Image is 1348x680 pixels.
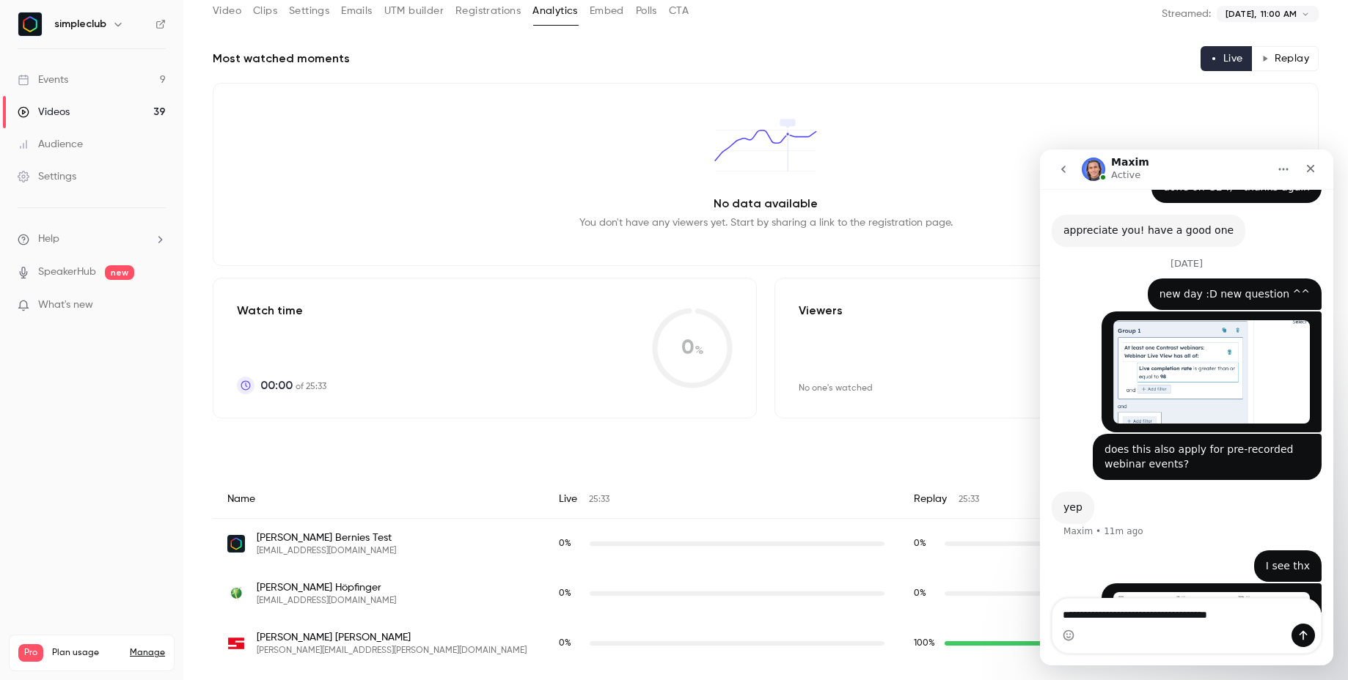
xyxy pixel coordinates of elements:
[54,17,106,32] h6: simpleclub
[18,12,42,36] img: simpleclub
[148,299,166,312] iframe: Noticeable Trigger
[18,73,68,87] div: Events
[959,495,979,504] span: 25:33
[213,480,544,519] div: Name
[1226,7,1256,21] span: [DATE],
[579,215,953,230] p: You don't have any viewers yet. Start by sharing a link to the registration page.
[714,195,818,212] p: No data available
[899,480,1319,519] div: Replay
[38,265,96,280] a: SpeakerHub
[914,539,926,548] span: 0 %
[544,480,898,519] div: Live
[559,539,571,548] span: 0 %
[18,137,83,152] div: Audience
[227,635,245,652] img: autohaus-rennsteig.de
[559,639,571,648] span: 0 %
[1162,7,1211,21] p: Streamed:
[105,265,134,280] span: new
[18,105,70,119] div: Videos
[213,519,1319,569] div: gilles.bernies+webinar-contrast-date-1@simpleclub.com
[914,537,937,550] span: Replay watch time
[260,377,293,394] span: 00:00
[914,637,937,650] span: Replay watch time
[38,232,59,247] span: Help
[1201,46,1253,71] button: Live
[257,531,396,545] span: [PERSON_NAME] Bernies Test
[559,589,571,598] span: 0 %
[257,630,527,645] span: [PERSON_NAME] [PERSON_NAME]
[559,537,582,550] span: Live watch time
[257,580,396,595] span: [PERSON_NAME] Höpfinger
[227,535,245,552] img: simpleclub.com
[1252,46,1319,71] button: Replay
[213,50,350,67] h2: Most watched moments
[237,302,326,319] p: Watch time
[18,644,43,662] span: Pro
[257,645,527,657] span: [PERSON_NAME][EMAIL_ADDRESS][PERSON_NAME][DOMAIN_NAME]
[130,647,165,659] a: Manage
[1040,149,1333,665] iframe: Intercom live chat
[257,545,396,557] span: [EMAIL_ADDRESS][DOMAIN_NAME]
[52,647,121,659] span: Plan usage
[799,302,843,319] p: Viewers
[260,377,326,394] p: of 25:33
[1261,7,1297,21] span: 11:00 AM
[914,589,926,598] span: 0 %
[799,382,873,394] div: No one's watched
[257,595,396,607] span: [EMAIL_ADDRESS][DOMAIN_NAME]
[559,637,582,650] span: Live watch time
[213,618,1319,668] div: thomas.keller@autohaus-rennsteig.de
[914,639,935,648] span: 100 %
[213,569,1319,618] div: mail@franzhoepfinger.de
[18,232,166,247] li: help-dropdown-opener
[227,585,245,602] img: franzhoepfinger.de
[914,587,937,600] span: Replay watch time
[18,169,76,184] div: Settings
[38,297,93,313] span: What's new
[589,495,609,504] span: 25:33
[559,587,582,600] span: Live watch time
